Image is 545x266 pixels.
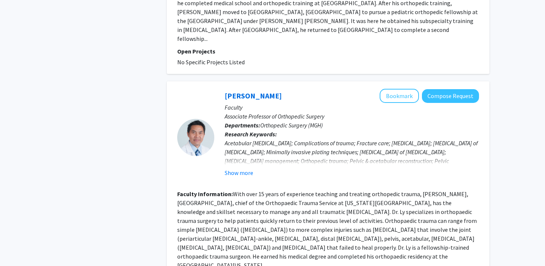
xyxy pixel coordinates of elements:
button: Add Thuan Ly to Bookmarks [380,89,419,103]
div: Acetabular [MEDICAL_DATA]; Complications of trauma; Fracture care; [MEDICAL_DATA]; [MEDICAL_DATA]... [225,139,479,183]
b: Departments: [225,121,260,129]
iframe: Chat [6,233,32,260]
span: Orthopedic Surgery (MGH) [260,121,323,129]
button: Compose Request to Thuan Ly [422,89,479,103]
p: Open Projects [177,47,479,56]
p: Faculty [225,103,479,112]
p: Associate Professor of Orthopedic Surgery [225,112,479,121]
span: No Specific Projects Listed [177,58,245,66]
b: Research Keywords: [225,130,277,138]
a: [PERSON_NAME] [225,91,282,100]
button: Show more [225,168,253,177]
b: Faculty Information: [177,190,233,198]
